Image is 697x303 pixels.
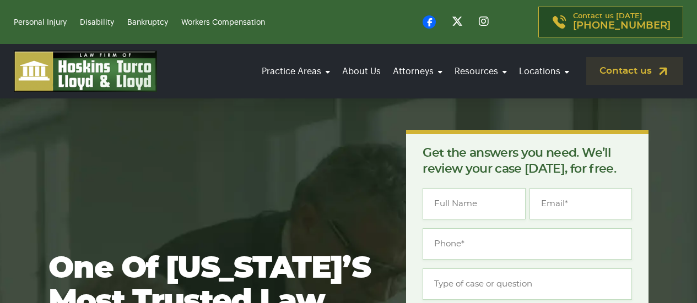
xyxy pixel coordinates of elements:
span: [PHONE_NUMBER] [573,20,671,31]
input: Phone* [423,228,632,260]
input: Type of case or question [423,268,632,300]
input: Full Name [423,188,525,219]
a: Personal Injury [14,19,67,26]
a: Resources [451,56,510,87]
a: Attorneys [390,56,446,87]
a: About Us [339,56,384,87]
input: Email* [529,188,632,219]
a: Practice Areas [258,56,333,87]
img: logo [14,51,157,92]
a: Disability [80,19,114,26]
a: Workers Compensation [181,19,265,26]
a: Bankruptcy [127,19,168,26]
a: Contact us [DATE][PHONE_NUMBER] [538,7,683,37]
p: Get the answers you need. We’ll review your case [DATE], for free. [423,145,632,177]
a: Contact us [586,57,683,85]
p: Contact us [DATE] [573,13,671,31]
a: Locations [516,56,572,87]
